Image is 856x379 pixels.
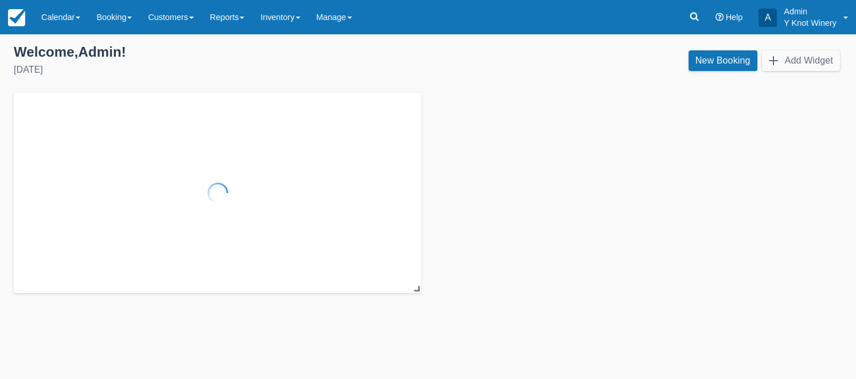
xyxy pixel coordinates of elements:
[689,50,757,71] a: New Booking
[716,13,724,21] i: Help
[8,9,25,26] img: checkfront-main-nav-mini-logo.png
[14,63,419,77] div: [DATE]
[784,6,837,17] p: Admin
[759,9,777,27] div: A
[784,17,837,29] p: Y Knot Winery
[726,13,743,22] span: Help
[762,50,840,71] button: Add Widget
[14,44,419,61] div: Welcome , Admin !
